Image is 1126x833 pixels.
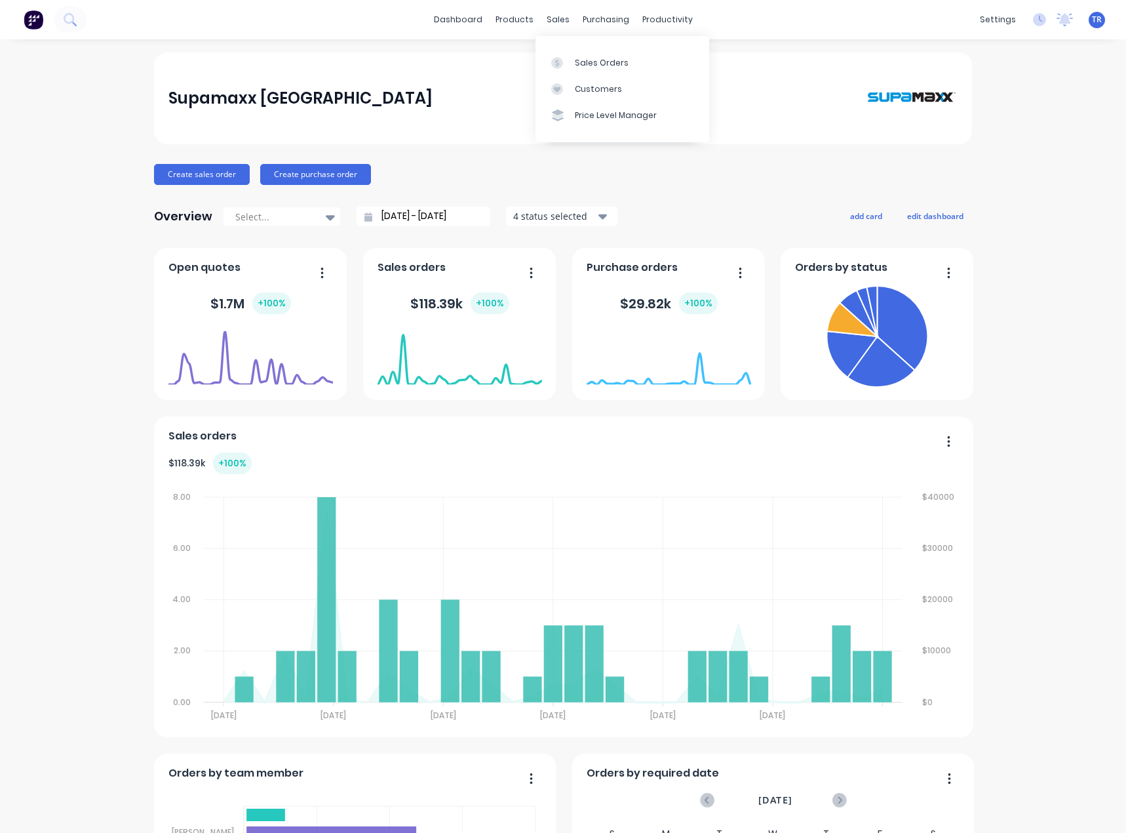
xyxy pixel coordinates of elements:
span: Orders by required date [587,765,719,781]
div: $ 118.39k [168,453,252,474]
tspan: [DATE] [320,710,346,721]
iframe: To enrich screen reader interactions, please activate Accessibility in Grammarly extension settings [1081,788,1113,820]
div: 4 status selected [513,209,596,223]
tspan: 2.00 [174,645,191,657]
span: Orders by team member [168,765,303,781]
div: $ 29.82k [620,293,718,314]
tspan: $40000 [923,491,956,502]
tspan: $10000 [923,645,952,657]
div: Customers [575,83,622,95]
div: $ 1.7M [210,293,291,314]
div: sales [540,10,576,30]
div: Price Level Manager [575,110,657,121]
a: dashboard [427,10,489,30]
div: $ 118.39k [410,293,509,314]
a: Sales Orders [535,49,709,75]
tspan: [DATE] [210,710,236,721]
div: settings [973,10,1022,30]
tspan: $0 [923,697,934,708]
tspan: [DATE] [760,710,786,721]
button: add card [842,207,891,224]
button: Create purchase order [260,164,371,185]
tspan: [DATE] [651,710,676,721]
button: Create sales order [154,164,250,185]
span: Sales orders [378,260,446,275]
tspan: 8.00 [173,491,191,502]
button: edit dashboard [899,207,972,224]
tspan: $30000 [923,542,954,554]
span: Orders by status [795,260,887,275]
button: 4 status selected [506,207,617,226]
span: Purchase orders [587,260,678,275]
a: Price Level Manager [535,102,709,129]
tspan: [DATE] [541,710,566,721]
span: TR [1092,14,1102,26]
img: Supamaxx Australia [866,66,958,131]
div: productivity [636,10,699,30]
div: purchasing [576,10,636,30]
div: Overview [154,203,212,230]
div: Sales Orders [575,57,629,69]
div: products [489,10,540,30]
div: + 100 % [213,453,252,474]
tspan: 0.00 [173,697,191,708]
span: [DATE] [758,793,792,807]
div: + 100 % [252,293,291,314]
div: + 100 % [679,293,718,314]
tspan: 6.00 [173,542,191,554]
div: Supamaxx [GEOGRAPHIC_DATA] [168,85,433,112]
div: + 100 % [471,293,509,314]
tspan: $20000 [923,594,954,605]
tspan: [DATE] [431,710,456,721]
tspan: 4.00 [172,594,191,605]
span: Open quotes [168,260,241,275]
img: Factory [24,10,43,30]
a: Customers [535,76,709,102]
